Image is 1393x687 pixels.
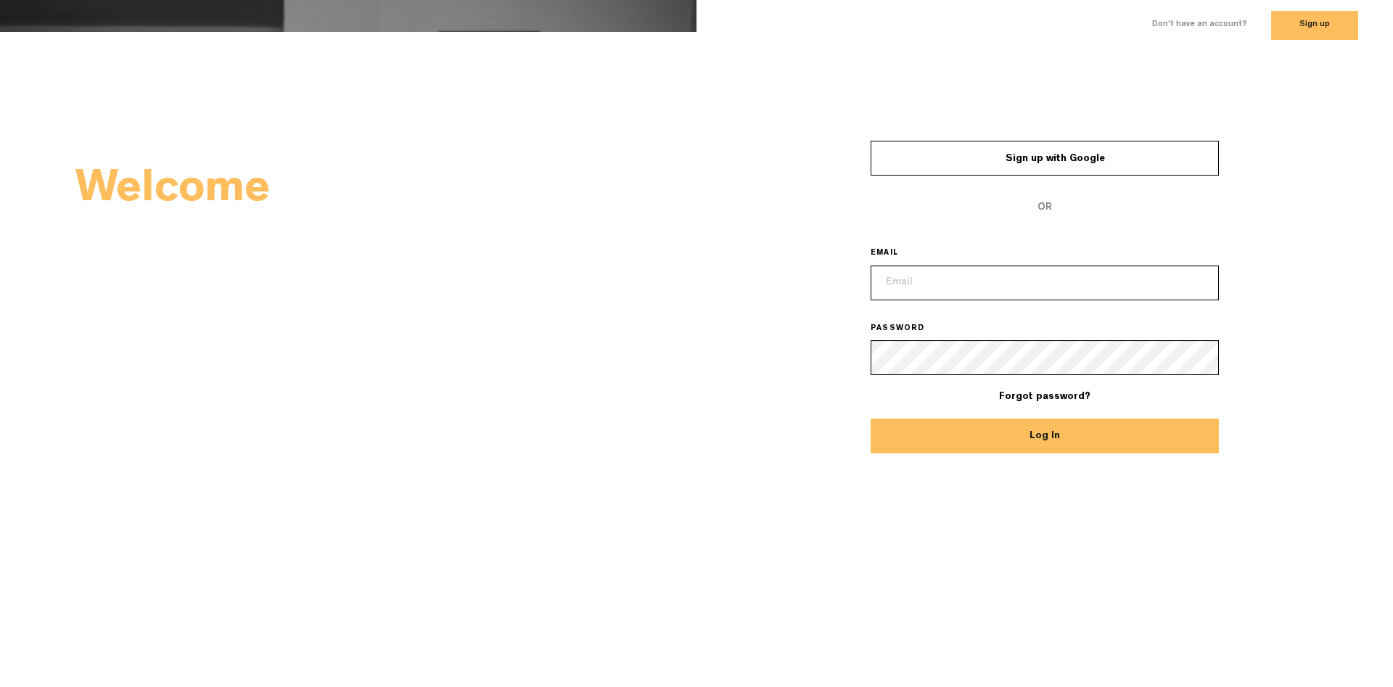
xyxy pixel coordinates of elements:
[871,248,919,260] label: EMAIL
[999,392,1090,402] a: Forgot password?
[1271,11,1358,40] button: Sign up
[871,419,1219,453] button: Log In
[871,324,945,335] label: PASSWORD
[1152,19,1247,31] label: Don't have an account?
[871,190,1219,225] span: OR
[75,219,696,260] h2: Back
[871,266,1219,300] input: Email
[75,171,696,212] h2: Welcome
[1006,154,1105,164] span: Sign up with Google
